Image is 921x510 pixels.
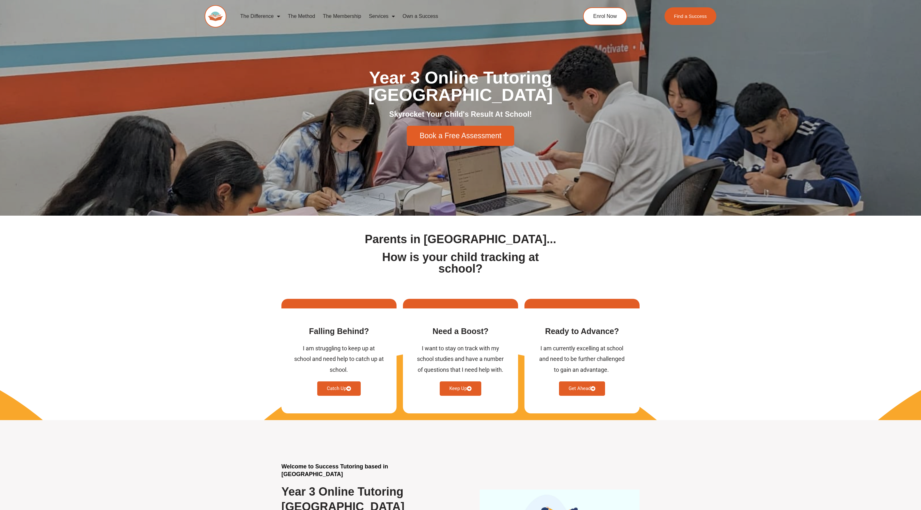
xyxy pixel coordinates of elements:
[281,463,441,478] h2: Welcome to Success Tutoring based in [GEOGRAPHIC_DATA]
[407,126,514,146] a: Book a Free Assessment
[674,14,707,19] span: Find a Success
[317,381,361,396] a: Catch Up
[420,132,501,139] span: Book a Free Assessment
[664,7,716,25] a: Find a Success
[583,7,627,25] a: Enrol Now
[284,9,319,24] a: The Method
[281,110,640,119] h2: Skyrocket Your Child's Result At School!
[559,381,605,396] a: Get Ahead
[537,343,627,375] div: I am currently excelling at school and need to be further challenged to gain an advantage. ​
[593,14,617,19] span: Enrol Now
[416,326,505,337] h3: Need a Boost?
[362,234,559,245] h1: Parents in [GEOGRAPHIC_DATA]...
[236,9,554,24] nav: Menu
[281,69,640,103] h1: Year 3 Online Tutoring [GEOGRAPHIC_DATA]
[537,326,627,337] h3: Ready to Advance​?
[399,9,442,24] a: Own a Success
[294,326,384,337] h3: Falling Behind​?
[319,9,365,24] a: The Membership
[294,343,384,375] div: I am struggling to keep up at school and need help to catch up at school.​​
[440,381,481,396] a: Keep Up
[365,9,398,24] a: Services
[236,9,284,24] a: The Difference
[416,343,505,375] div: I want to stay on track with my school studies and have a number of questions that I need help wi...
[362,251,559,275] h1: How is your child tracking at school?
